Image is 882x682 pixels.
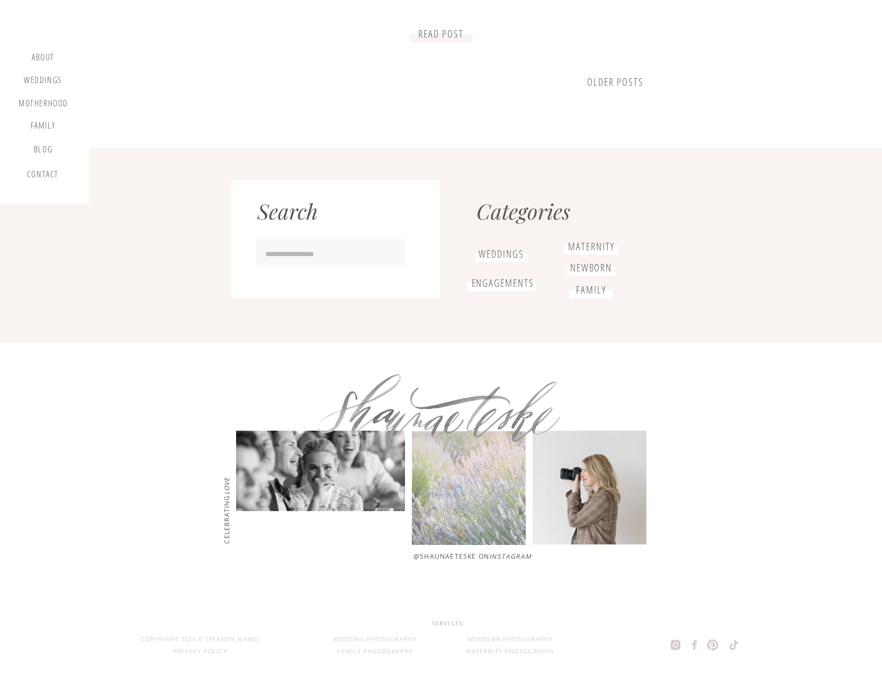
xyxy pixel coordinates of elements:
a: engagementS [466,277,539,289]
h1: Categories [476,198,657,228]
a: older Posts [587,75,644,89]
i: love [222,477,231,495]
a: maternity [567,241,616,252]
a: Privacy Policy [173,646,228,658]
p: celebrating [221,433,231,544]
a: @shaunaeteske oninstagram [413,551,621,561]
a: family photography [313,646,437,658]
p: Search [257,198,438,225]
a: Family [23,121,63,134]
div: copyright 2025 © [PERSON_NAME] [139,634,262,646]
a: Maternity Photography [448,646,572,658]
a: celebratinglove [221,433,231,544]
a: about [28,52,59,65]
a: newborn [570,262,613,274]
a: READ post [413,28,469,41]
a: blog [28,144,59,159]
a: Weddings [23,75,63,88]
a: weddings [475,248,527,260]
a: family [576,284,606,296]
a: motherhood [19,98,68,110]
a: wedding photography [313,634,437,646]
b: services: [432,619,465,627]
i: instagram [489,552,532,561]
p: @shaunaeteske on [413,551,621,561]
a: contact [25,169,61,184]
a: Newborn photography [448,634,572,646]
